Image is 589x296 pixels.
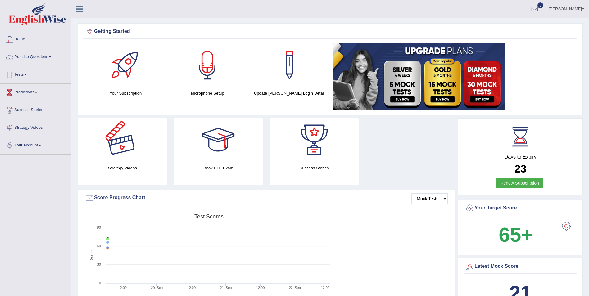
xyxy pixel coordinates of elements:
[270,165,359,171] h4: Success Stories
[333,43,505,110] img: small5.jpg
[465,154,576,160] h4: Days to Expiry
[289,286,301,289] tspan: 22. Sep
[85,27,576,36] div: Getting Started
[220,286,232,289] tspan: 21. Sep
[465,204,576,213] div: Your Target Score
[99,281,101,285] text: 0
[194,213,224,220] tspan: Test scores
[89,250,94,260] tspan: Score
[0,31,71,46] a: Home
[85,193,448,203] div: Score Progress Chart
[514,163,527,175] b: 23
[0,84,71,99] a: Predictions
[321,286,330,289] text: 12:00
[151,286,163,289] tspan: 20. Sep
[187,286,196,289] text: 12:00
[251,90,327,96] h4: Update [PERSON_NAME] Login Detail
[0,137,71,152] a: Your Account
[97,262,101,266] text: 30
[256,286,265,289] text: 12:00
[499,223,533,246] b: 65+
[118,286,127,289] text: 12:00
[97,244,101,248] text: 60
[170,90,245,96] h4: Microphone Setup
[0,66,71,82] a: Tests
[0,119,71,135] a: Strategy Videos
[88,90,163,96] h4: Your Subscription
[465,262,576,271] div: Latest Mock Score
[496,178,543,188] a: Renew Subscription
[0,48,71,64] a: Practice Questions
[0,101,71,117] a: Success Stories
[78,165,167,171] h4: Strategy Videos
[97,226,101,229] text: 90
[174,165,263,171] h4: Book PTE Exam
[537,2,544,8] span: 3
